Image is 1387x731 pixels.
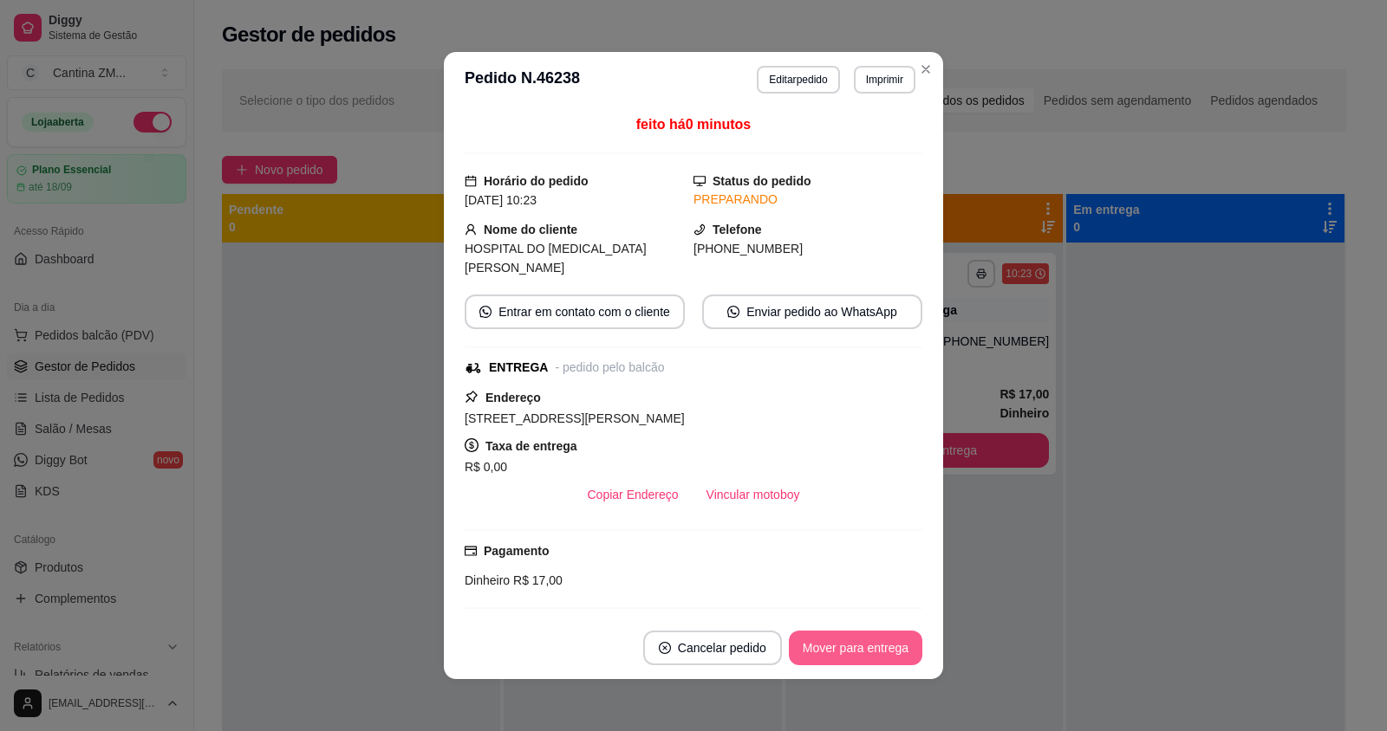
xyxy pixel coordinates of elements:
strong: Endereço [485,391,541,404]
button: whats-appEntrar em contato com o cliente [465,294,685,329]
strong: Telefone [713,223,762,236]
strong: Status do pedido [713,174,811,188]
button: Copiar Endereço [574,477,693,512]
button: Imprimir [854,66,915,94]
span: user [465,223,477,236]
span: [STREET_ADDRESS][PERSON_NAME] [465,411,685,425]
div: ENTREGA [489,359,548,377]
span: dollar [465,438,479,452]
button: Close [912,55,940,83]
button: Mover para entrega [789,631,922,665]
button: Editarpedido [757,66,839,94]
span: whats-app [727,306,739,318]
div: PREPARANDO [693,191,922,209]
span: [DATE] 10:23 [465,193,537,207]
span: Dinheiro [465,573,510,587]
button: close-circleCancelar pedido [643,631,782,665]
strong: Pagamento [484,544,549,558]
strong: Taxa de entrega [485,439,577,453]
span: feito há 0 minutos [636,117,751,132]
span: phone [693,223,706,236]
span: desktop [693,175,706,187]
strong: Horário do pedido [484,174,589,188]
span: pushpin [465,390,479,404]
button: Vincular motoboy [693,477,814,512]
strong: Nome do cliente [484,223,577,236]
h3: Pedido N. 46238 [465,66,580,94]
span: R$ 17,00 [510,573,563,587]
span: credit-card [465,545,477,557]
span: HOSPITAL DO [MEDICAL_DATA] [PERSON_NAME] [465,242,647,275]
span: R$ 0,00 [465,460,507,474]
span: [PHONE_NUMBER] [693,242,803,256]
button: whats-appEnviar pedido ao WhatsApp [702,294,922,329]
div: - pedido pelo balcão [555,359,664,377]
span: calendar [465,175,477,187]
span: whats-app [479,306,492,318]
span: close-circle [659,642,671,654]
